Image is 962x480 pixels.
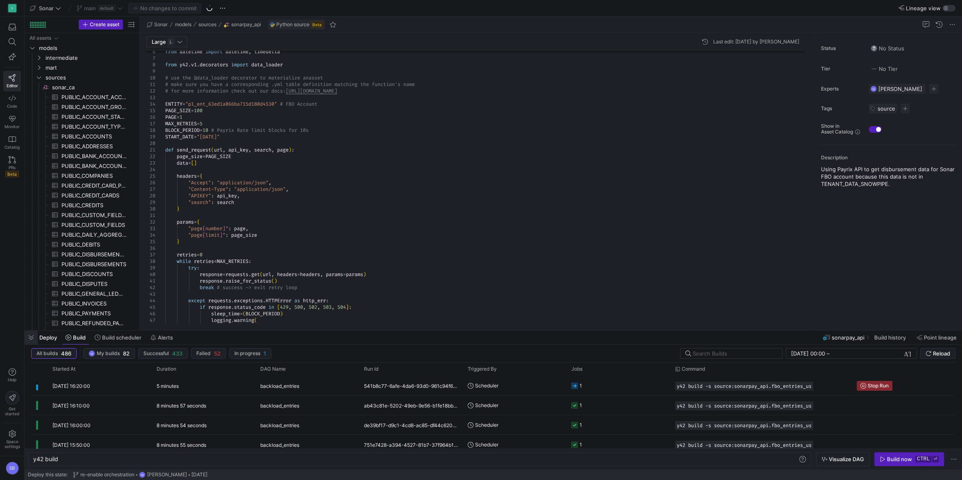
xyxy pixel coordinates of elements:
[175,22,191,27] span: models
[821,66,862,72] span: Tier
[202,127,208,134] span: 10
[191,348,226,359] button: Failed52
[205,153,231,160] span: PAGE_SIZE
[61,93,127,102] span: PUBLIC_ACCOUNT_ACCOUNT_GROUP​​​​​​​​​
[28,72,136,82] div: Press SPACE to select this row.
[177,206,180,212] span: }
[222,20,263,29] button: sonarpay_api
[821,123,853,135] span: Show in Asset Catalog
[165,114,177,120] span: PAGE
[254,147,271,153] span: search
[887,456,912,462] div: Build now
[182,101,185,107] span: =
[200,61,228,68] span: decorators
[28,82,136,92] div: Press SPACE to select this row.
[223,147,225,153] span: ,
[61,112,127,122] span: PUBLIC_ACCOUNT_STATUSES​​​​​​​​​
[28,171,136,181] div: Press SPACE to select this row.
[146,160,155,166] div: 23
[146,107,155,114] div: 15
[205,225,223,232] span: number
[39,5,54,11] span: Sonar
[138,348,188,359] button: Successful433
[145,20,170,29] button: Sonar
[268,179,271,186] span: ,
[231,61,248,68] span: import
[270,22,275,27] img: undefined
[188,160,191,166] span: =
[28,161,136,171] a: PUBLIC_BANK_ACCOUNTS​​​​​​​​​
[146,173,155,179] div: 25
[28,200,136,210] div: Press SPACE to select this row.
[61,211,127,220] span: PUBLIC_CUSTOM_FIELD_DATA​​​​​​​​​
[821,165,959,188] p: Using Payrix API to get disbursement data for Sonar FBO account because this data is not in TENAN...
[3,71,21,91] a: Editor
[146,153,155,160] div: 22
[7,83,18,88] span: Editor
[165,127,200,134] span: BLOCK_PERIOD
[61,181,127,190] span: PUBLIC_CREDIT_CARD_PROCESSORS​​​​​​​​​
[28,161,136,171] div: Press SPACE to select this row.
[223,225,225,232] span: ]
[359,435,463,454] div: 751e7428-a394-4527-81b7-37f964b163b6
[91,331,145,344] button: Build scheduler
[286,88,337,94] span: [URL][DOMAIN_NAME]
[146,101,155,107] div: 14
[61,350,71,357] span: 486
[146,206,155,212] div: 30
[831,350,885,357] input: End datetime
[146,219,155,225] div: 32
[143,351,169,356] span: Successful
[188,186,228,192] span: "Content-Type"
[7,104,17,109] span: Code
[177,147,211,153] span: send_request
[146,81,155,88] div: 11
[146,147,155,153] div: 21
[61,201,127,210] span: PUBLIC_CREDITS​​​​​​​​​
[28,43,136,53] div: Press SPACE to select this row.
[197,219,200,225] span: {
[271,147,274,153] span: ,
[920,348,955,359] button: Reload
[73,334,86,341] span: Build
[28,190,136,200] a: PUBLIC_CREDIT_CARDS​​​​​​​​​
[871,66,898,72] span: No Tier
[83,348,135,359] button: SBMy builds82
[158,334,173,341] span: Alerts
[28,122,136,131] div: Press SPACE to select this row.
[260,435,299,455] span: backload_entries
[30,35,51,41] div: All assets
[3,153,21,181] a: PRsBeta
[871,331,911,344] button: Build history
[31,348,77,359] button: All builds486
[359,415,463,435] div: de39bf17-d9c1-4cd8-ac85-df44c620015e
[280,101,317,107] span: # FBO Account
[821,86,862,92] span: Experts
[231,22,261,27] span: sonarpay_api
[146,120,155,127] div: 17
[871,45,877,52] img: No status
[200,120,202,127] span: 5
[197,120,200,127] span: =
[191,472,207,478] span: [DATE]
[194,107,202,114] span: 100
[228,225,231,232] span: :
[821,106,862,111] span: Tags
[45,53,135,63] span: intermediate
[61,230,127,240] span: PUBLIC_DAILY_AGGREGATE_VALUES​​​​​​​​​
[205,232,220,238] span: limit
[28,181,136,190] a: PUBLIC_CREDIT_CARD_PROCESSORS​​​​​​​​​
[191,107,194,114] span: =
[871,45,904,52] span: No Status
[28,151,136,161] div: Press SPACE to select this row.
[146,140,155,147] div: 20
[264,350,266,357] span: 1
[359,396,463,415] div: ab43c81e-5202-49eb-9e56-b1fe18bb1b20
[28,318,136,328] a: PUBLIC_REFUNDED_PAYMENTS​​​​​​​​​
[165,61,177,68] span: from
[211,199,214,206] span: :
[191,61,197,68] span: v1
[61,102,127,112] span: PUBLIC_ACCOUNT_GROUPS​​​​​​​​​
[146,127,155,134] div: 18
[214,350,221,357] span: 52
